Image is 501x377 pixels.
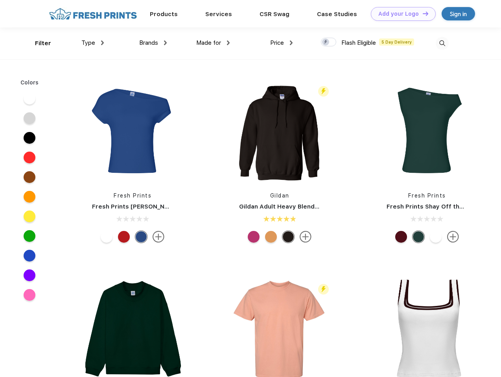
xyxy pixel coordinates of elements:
div: Old Gold [265,231,277,243]
img: fo%20logo%202.webp [47,7,139,21]
a: Services [205,11,232,18]
span: Flash Eligible [341,39,376,46]
div: Heliconia [248,231,260,243]
a: CSR Swag [260,11,289,18]
img: flash_active_toggle.svg [318,86,329,97]
span: Price [270,39,284,46]
div: True Blue [135,231,147,243]
img: more.svg [447,231,459,243]
img: dropdown.png [101,40,104,45]
img: DT [423,11,428,16]
a: Gildan Adult Heavy Blend 8 Oz. 50/50 Hooded Sweatshirt [239,203,411,210]
div: Colors [15,79,45,87]
span: Made for [196,39,221,46]
div: Green [413,231,424,243]
a: Gildan [270,192,289,199]
a: Fresh Prints [114,192,151,199]
img: func=resize&h=266 [80,79,185,184]
div: Add your Logo [378,11,419,17]
img: dropdown.png [164,40,167,45]
img: dropdown.png [290,40,293,45]
img: flash_active_toggle.svg [318,284,329,295]
div: Filter [35,39,51,48]
div: Sign in [450,9,467,18]
a: Fresh Prints [408,192,446,199]
span: Type [81,39,95,46]
img: desktop_search.svg [436,37,449,50]
div: Dark Chocolate [282,231,294,243]
img: func=resize&h=266 [375,79,479,184]
img: more.svg [153,231,164,243]
div: White [430,231,442,243]
span: 5 Day Delivery [379,38,414,46]
div: White [101,231,112,243]
img: func=resize&h=266 [227,79,332,184]
a: Products [150,11,178,18]
img: dropdown.png [227,40,230,45]
div: Crimson [118,231,130,243]
div: Burgundy [395,231,407,243]
span: Brands [139,39,158,46]
img: more.svg [300,231,311,243]
a: Sign in [442,7,475,20]
a: Fresh Prints [PERSON_NAME] Off the Shoulder Top [92,203,245,210]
